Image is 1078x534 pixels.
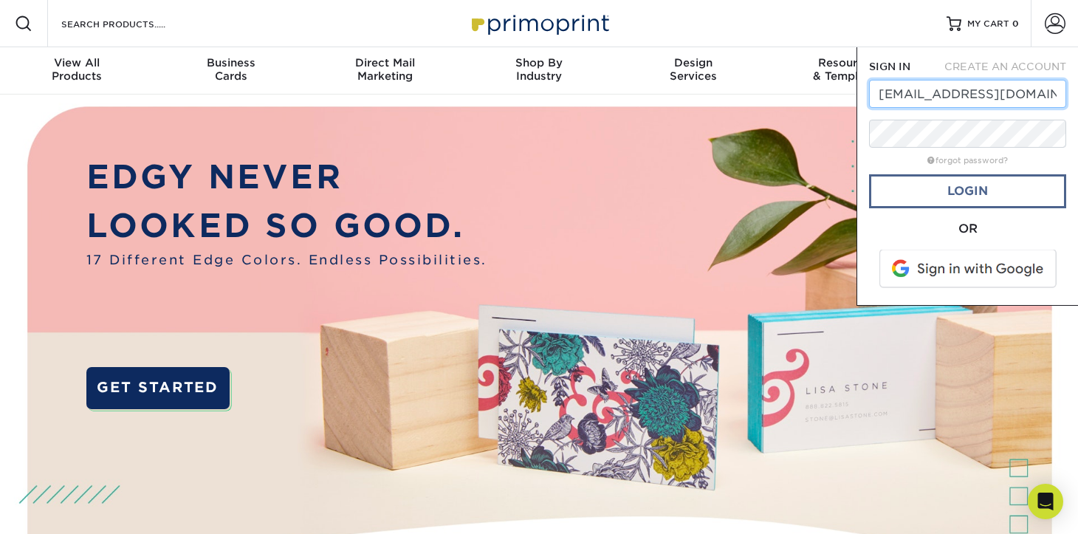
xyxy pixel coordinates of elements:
[154,56,309,83] div: Cards
[60,15,204,32] input: SEARCH PRODUCTS.....
[86,367,230,410] a: GET STARTED
[308,56,462,83] div: Marketing
[86,202,487,250] p: LOOKED SO GOOD.
[869,220,1066,238] div: OR
[462,56,617,83] div: Industry
[4,489,126,529] iframe: Google Customer Reviews
[869,61,910,72] span: SIGN IN
[308,47,462,95] a: Direct MailMarketing
[616,56,770,69] span: Design
[86,250,487,270] span: 17 Different Edge Colors. Endless Possibilities.
[1028,484,1063,519] div: Open Intercom Messenger
[1012,18,1019,29] span: 0
[86,153,487,202] p: EDGY NEVER
[770,47,924,95] a: Resources& Templates
[869,174,1066,208] a: Login
[770,56,924,83] div: & Templates
[770,56,924,69] span: Resources
[462,56,617,69] span: Shop By
[927,156,1008,165] a: forgot password?
[869,80,1066,108] input: Email
[154,56,309,69] span: Business
[616,47,770,95] a: DesignServices
[154,47,309,95] a: BusinessCards
[465,7,613,39] img: Primoprint
[616,56,770,83] div: Services
[967,18,1009,30] span: MY CART
[944,61,1066,72] span: CREATE AN ACCOUNT
[462,47,617,95] a: Shop ByIndustry
[308,56,462,69] span: Direct Mail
